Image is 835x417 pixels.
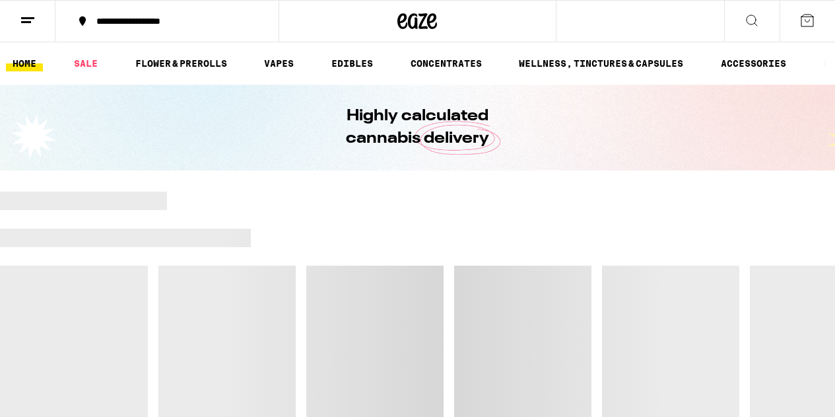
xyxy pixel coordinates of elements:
a: EDIBLES [325,56,380,71]
a: HOME [6,56,43,71]
a: FLOWER & PREROLLS [129,56,234,71]
a: ACCESSORIES [714,56,793,71]
a: SALE [67,56,104,71]
a: WELLNESS, TINCTURES & CAPSULES [512,56,690,71]
h1: Highly calculated cannabis delivery [309,105,527,150]
a: VAPES [257,56,300,71]
iframe: Opens a widget where you can find more information [751,377,822,410]
a: CONCENTRATES [404,56,488,71]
